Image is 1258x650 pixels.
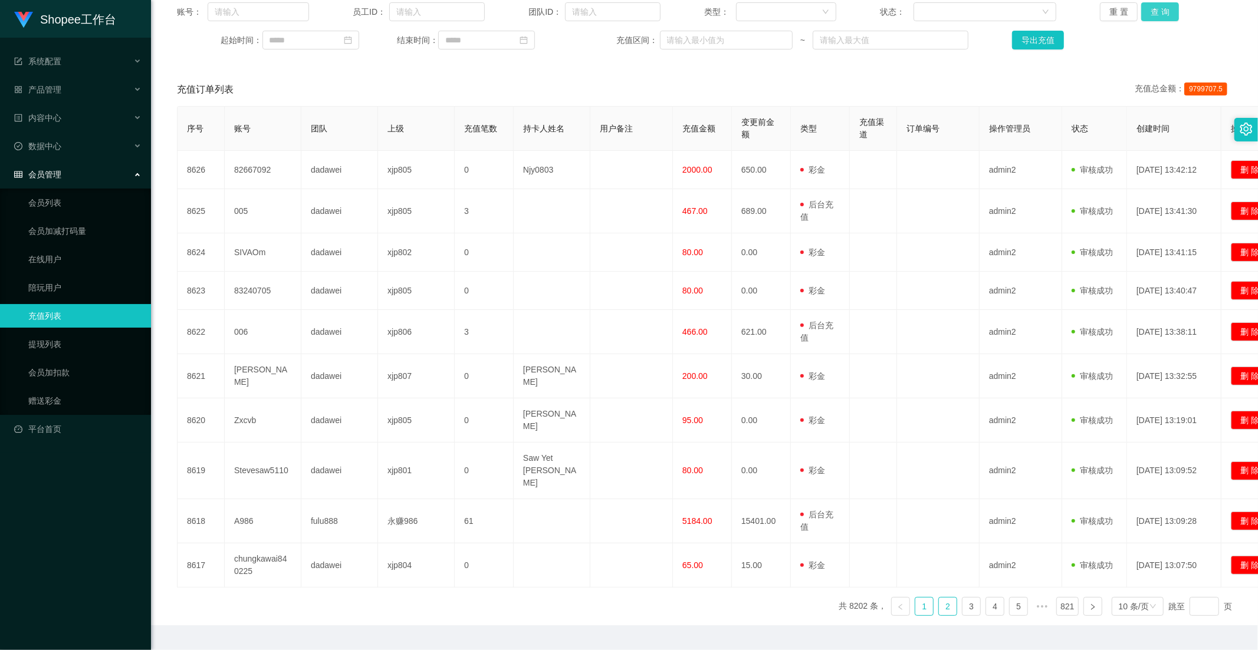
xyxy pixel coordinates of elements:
span: 结束时间： [397,34,438,47]
td: 61 [455,499,514,543]
td: [DATE] 13:42:12 [1127,151,1221,189]
td: 0.00 [732,443,791,499]
li: 4 [986,597,1004,616]
i: 图标: down [1042,8,1049,17]
td: admin2 [980,189,1062,233]
td: 0.00 [732,272,791,310]
span: 80.00 [682,286,703,295]
td: Zxcvb [225,398,301,443]
span: 65.00 [682,560,703,570]
td: dadawei [301,443,378,499]
td: chungkawai840225 [225,543,301,588]
li: 821 [1056,597,1078,616]
span: 467.00 [682,206,708,216]
td: 0.00 [732,398,791,443]
td: 0 [455,233,514,272]
span: 彩金 [800,286,825,295]
td: dadawei [301,233,378,272]
td: 82667092 [225,151,301,189]
span: 充值金额 [682,124,715,133]
span: 审核成功 [1072,560,1113,570]
td: [PERSON_NAME] [514,398,590,443]
td: 8618 [178,499,225,543]
td: [PERSON_NAME] [225,354,301,398]
div: 跳至 页 [1168,597,1232,616]
span: 审核成功 [1072,327,1113,336]
a: 在线用户 [28,248,142,271]
li: 下一页 [1083,597,1102,616]
span: 彩金 [800,466,825,475]
span: 审核成功 [1072,466,1113,475]
span: 后台充值 [800,510,833,532]
span: 团队ID： [528,6,565,18]
li: 2 [938,597,957,616]
span: 充值订单列表 [177,83,234,97]
span: 用户备注 [600,124,633,133]
button: 查 询 [1141,2,1179,21]
a: 赠送彩金 [28,389,142,413]
td: 8621 [178,354,225,398]
td: dadawei [301,310,378,354]
td: 8625 [178,189,225,233]
td: 15401.00 [732,499,791,543]
span: 9799707.5 [1184,83,1227,95]
i: 图标: right [1089,603,1096,611]
td: xjp805 [378,151,455,189]
i: 图标: left [897,603,904,611]
td: 8626 [178,151,225,189]
a: 图标: dashboard平台首页 [14,417,142,441]
td: xjp804 [378,543,455,588]
a: 充值列表 [28,304,142,328]
span: 后台充值 [800,321,833,342]
a: 会员加扣款 [28,361,142,384]
img: logo.9652507e.png [14,12,33,28]
td: 8624 [178,233,225,272]
td: 83240705 [225,272,301,310]
td: 8623 [178,272,225,310]
span: 充值渠道 [859,117,884,139]
i: 图标: down [1149,603,1157,611]
td: 3 [455,310,514,354]
td: 0 [455,272,514,310]
span: 95.00 [682,415,703,425]
span: 200.00 [682,371,708,381]
span: 审核成功 [1072,415,1113,425]
button: 重 置 [1100,2,1138,21]
td: xjp805 [378,189,455,233]
span: 充值区间： [616,34,659,47]
input: 请输入 [389,2,485,21]
span: 审核成功 [1072,371,1113,381]
span: 类型： [704,6,735,18]
td: [DATE] 13:41:15 [1127,233,1221,272]
td: 15.00 [732,543,791,588]
span: 审核成功 [1072,206,1113,216]
td: 0 [455,151,514,189]
span: 起始时间： [221,34,262,47]
span: 账号： [177,6,208,18]
td: fulu888 [301,499,378,543]
a: 5 [1010,598,1027,615]
td: 0 [455,443,514,499]
td: [DATE] 13:32:55 [1127,354,1221,398]
a: 2 [939,598,957,615]
span: 80.00 [682,248,703,257]
td: 650.00 [732,151,791,189]
span: 审核成功 [1072,248,1113,257]
td: admin2 [980,543,1062,588]
td: A986 [225,499,301,543]
td: 006 [225,310,301,354]
span: ~ [793,34,813,47]
span: 团队 [311,124,327,133]
input: 请输入最大值 [813,31,968,50]
td: admin2 [980,233,1062,272]
input: 请输入 [565,2,661,21]
span: 状态： [881,6,914,18]
span: 数据中心 [14,141,61,151]
td: xjp806 [378,310,455,354]
a: 1 [915,598,933,615]
td: xjp802 [378,233,455,272]
td: 0.00 [732,233,791,272]
li: 共 8202 条， [839,597,886,616]
td: 8617 [178,543,225,588]
span: 账号 [234,124,251,133]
